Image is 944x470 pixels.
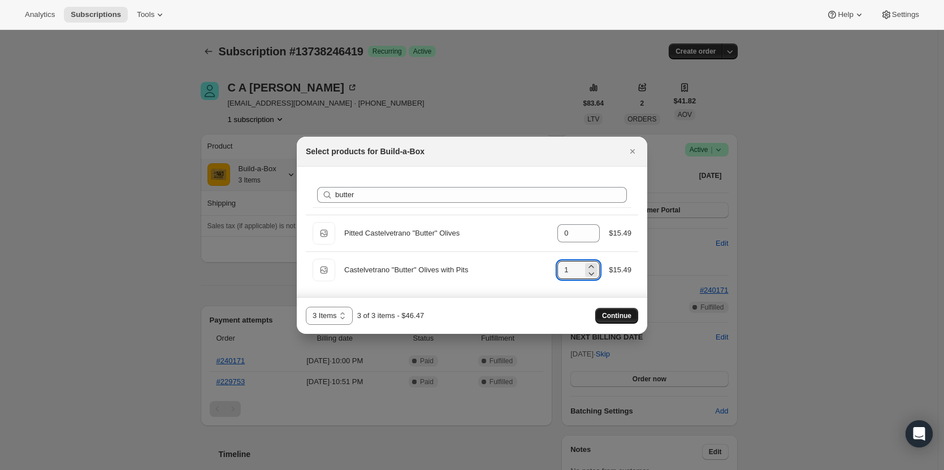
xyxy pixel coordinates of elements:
[335,187,627,203] input: Search products
[892,10,919,19] span: Settings
[609,228,631,239] div: $15.49
[344,228,548,239] div: Pitted Castelvetrano "Butter" Olives
[820,7,871,23] button: Help
[625,143,640,159] button: Close
[71,10,121,19] span: Subscriptions
[64,7,128,23] button: Subscriptions
[838,10,853,19] span: Help
[25,10,55,19] span: Analytics
[344,264,548,276] div: Castelvetrano "Butter" Olives with Pits
[137,10,154,19] span: Tools
[906,420,933,447] div: Open Intercom Messenger
[602,311,631,320] span: Continue
[130,7,172,23] button: Tools
[18,7,62,23] button: Analytics
[357,310,425,321] div: 3 of 3 items - $46.47
[306,146,425,157] h2: Select products for Build-a-Box
[874,7,926,23] button: Settings
[595,308,638,324] button: Continue
[609,264,631,276] div: $15.49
